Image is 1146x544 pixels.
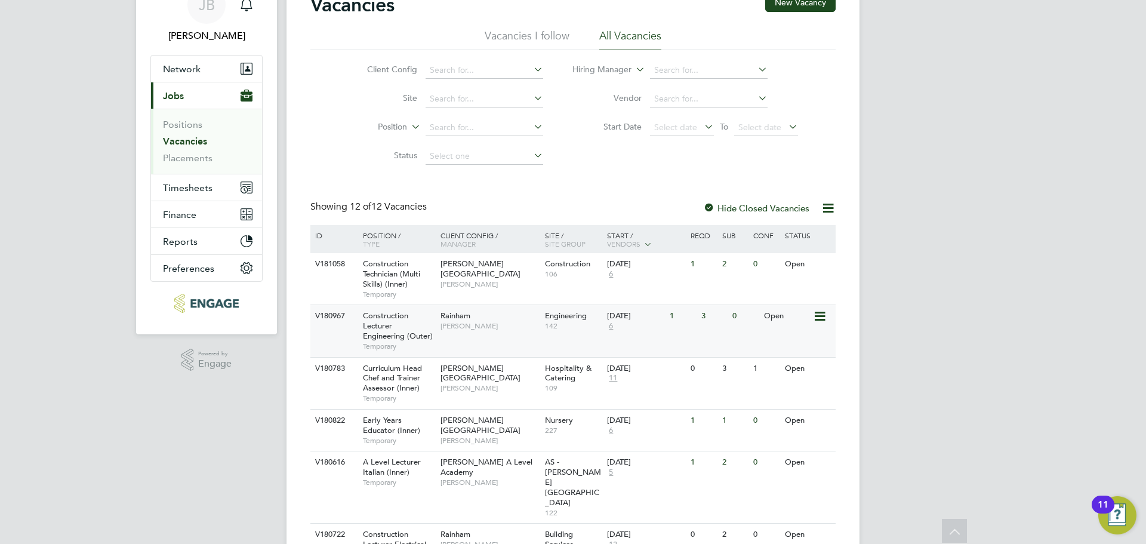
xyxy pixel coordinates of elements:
div: [DATE] [607,311,664,321]
div: V180616 [312,451,354,474]
div: V180822 [312,410,354,432]
button: Timesheets [151,174,262,201]
button: Jobs [151,82,262,109]
div: Status [782,225,834,245]
span: Site Group [545,239,586,248]
div: 0 [729,305,760,327]
span: Preferences [163,263,214,274]
span: [PERSON_NAME] A Level Academy [440,457,532,477]
span: 6 [607,269,615,279]
div: 1 [719,410,750,432]
span: 11 [607,373,619,383]
span: AS - [PERSON_NAME][GEOGRAPHIC_DATA] [545,457,601,508]
span: Jack Baron [150,29,263,43]
span: Jobs [163,90,184,102]
button: Network [151,56,262,82]
span: Temporary [363,342,435,351]
label: Position [338,121,407,133]
a: Go to home page [150,294,263,313]
div: ID [312,225,354,245]
span: Vendors [607,239,640,248]
span: Early Years Educator (Inner) [363,415,420,435]
div: Open [782,358,834,380]
span: Construction Technician (Multi Skills) (Inner) [363,259,420,289]
span: [PERSON_NAME] [440,279,539,289]
label: Client Config [349,64,417,75]
button: Preferences [151,255,262,281]
span: 109 [545,383,602,393]
li: Vacancies I follow [485,29,569,50]
input: Search for... [426,62,543,79]
span: 106 [545,269,602,279]
span: Temporary [363,394,435,403]
li: All Vacancies [599,29,661,50]
div: Site / [542,225,605,254]
div: 1 [688,410,719,432]
div: [DATE] [607,530,685,540]
input: Search for... [650,91,768,107]
input: Search for... [426,119,543,136]
a: Vacancies [163,136,207,147]
div: Client Config / [438,225,542,254]
div: V181058 [312,253,354,275]
div: 11 [1098,505,1108,520]
div: Sub [719,225,750,245]
span: 142 [545,321,602,331]
label: Vendor [573,93,642,103]
span: Construction [545,259,590,269]
span: [PERSON_NAME] [440,321,539,331]
div: [DATE] [607,259,685,269]
span: 5 [607,468,615,478]
span: To [716,119,732,134]
span: 6 [607,426,615,436]
span: Rainham [440,311,470,321]
div: [DATE] [607,457,685,468]
input: Select one [426,148,543,165]
span: Temporary [363,290,435,299]
span: Type [363,239,380,248]
span: Engineering [545,311,587,321]
button: Reports [151,228,262,254]
span: [PERSON_NAME][GEOGRAPHIC_DATA] [440,415,520,435]
input: Search for... [650,62,768,79]
span: Network [163,63,201,75]
span: A Level Lecturer Italian (Inner) [363,457,421,477]
span: Temporary [363,478,435,487]
span: 6 [607,321,615,331]
span: Select date [738,122,781,133]
span: 12 Vacancies [350,201,427,213]
span: Construction Lecturer Engineering (Outer) [363,311,433,341]
label: Hiring Manager [563,64,631,76]
div: Showing [310,201,429,213]
span: Temporary [363,436,435,445]
button: Finance [151,201,262,228]
span: [PERSON_NAME] [440,436,539,445]
div: Start / [604,225,688,255]
span: Timesheets [163,182,212,193]
div: 0 [688,358,719,380]
a: Positions [163,119,202,130]
div: 1 [750,358,781,380]
input: Search for... [426,91,543,107]
label: Site [349,93,417,103]
a: Powered byEngage [181,349,232,371]
div: 0 [750,253,781,275]
span: [PERSON_NAME][GEOGRAPHIC_DATA] [440,259,520,279]
span: Manager [440,239,476,248]
div: Open [782,410,834,432]
div: Open [761,305,813,327]
div: Open [782,451,834,474]
div: Jobs [151,109,262,174]
div: Position / [354,225,438,254]
div: [DATE] [607,364,685,374]
div: Open [782,253,834,275]
a: Placements [163,152,212,164]
div: 1 [688,451,719,474]
span: [PERSON_NAME][GEOGRAPHIC_DATA] [440,363,520,383]
span: [PERSON_NAME] [440,478,539,487]
span: Powered by [198,349,232,359]
span: Rainham [440,529,470,539]
div: 3 [698,305,729,327]
span: Engage [198,359,232,369]
div: V180783 [312,358,354,380]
